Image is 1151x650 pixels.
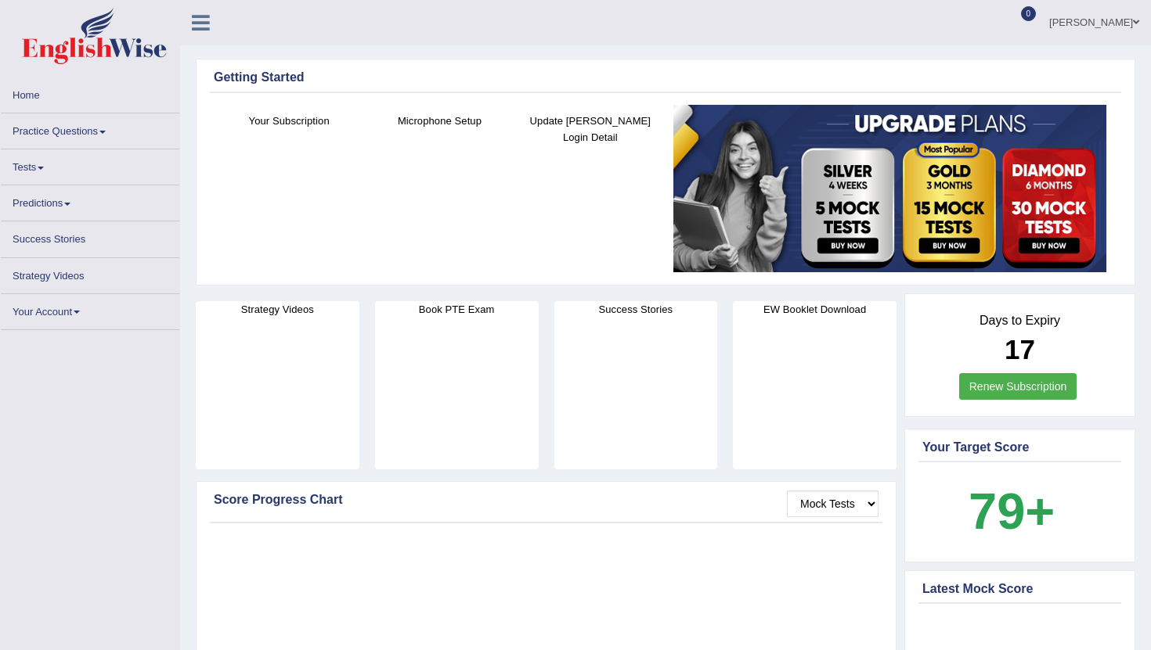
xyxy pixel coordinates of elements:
h4: Microphone Setup [372,113,507,129]
h4: Strategy Videos [196,301,359,318]
b: 79+ [969,483,1055,540]
div: Getting Started [214,68,1117,87]
h4: Book PTE Exam [375,301,539,318]
a: Your Account [1,294,179,325]
h4: Update [PERSON_NAME] Login Detail [523,113,658,145]
span: 0 [1021,6,1037,21]
a: Practice Questions [1,113,179,144]
a: Strategy Videos [1,258,179,289]
a: Success Stories [1,221,179,252]
a: Renew Subscription [959,373,1077,400]
h4: Success Stories [554,301,718,318]
div: Your Target Score [922,438,1117,457]
a: Tests [1,149,179,180]
a: Predictions [1,185,179,216]
a: Home [1,77,179,108]
b: 17 [1005,334,1035,365]
h4: Your Subscription [222,113,356,129]
h4: Days to Expiry [922,314,1117,328]
h4: EW Booklet Download [733,301,897,318]
div: Latest Mock Score [922,580,1117,598]
div: Score Progress Chart [214,490,879,509]
img: small5.jpg [673,105,1106,272]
